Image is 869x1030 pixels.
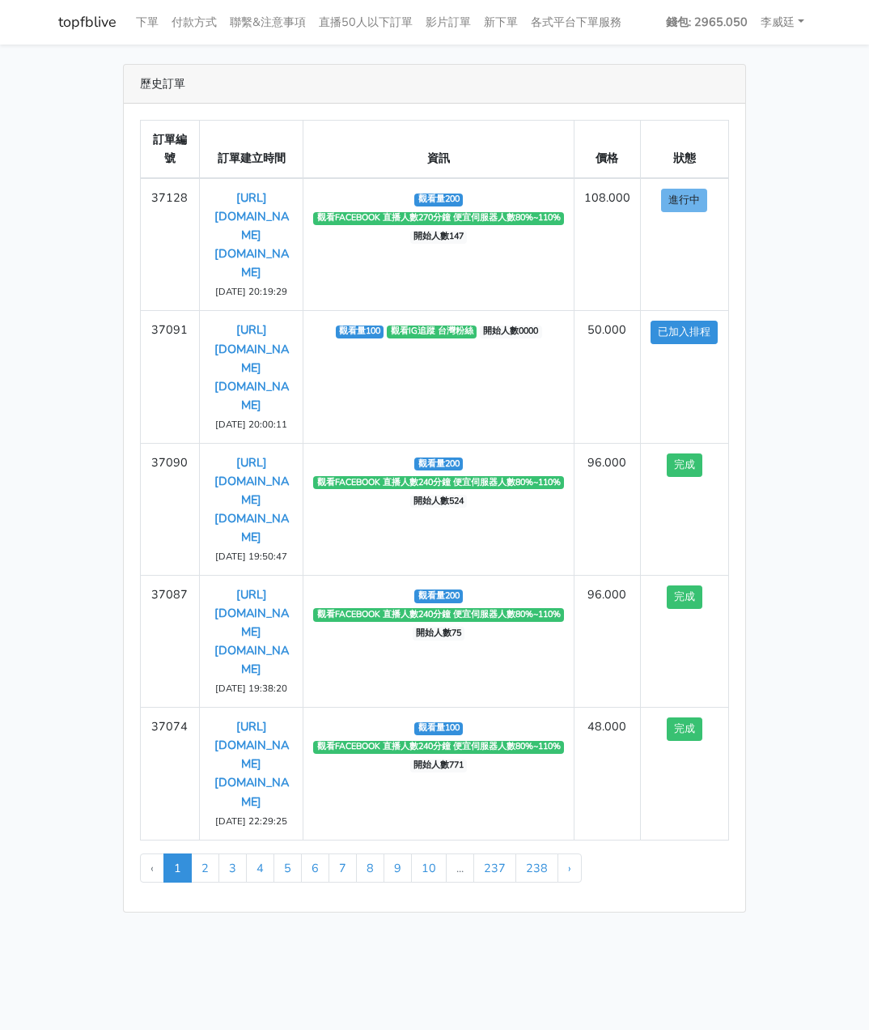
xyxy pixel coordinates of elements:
a: [URL][DOMAIN_NAME][DOMAIN_NAME] [214,586,289,677]
span: 觀看量100 [336,326,384,338]
td: 50.000 [574,311,640,443]
a: 3 [218,853,247,883]
a: [URL][DOMAIN_NAME][DOMAIN_NAME] [214,718,289,809]
a: 直播50人以下訂單 [312,6,419,38]
th: 狀態 [640,121,728,179]
a: 5 [273,853,302,883]
small: [DATE] 19:50:47 [215,550,287,563]
a: [URL][DOMAIN_NAME][DOMAIN_NAME] [214,321,289,412]
a: 10 [411,853,447,883]
span: 觀看FACEBOOK 直播人數270分鐘 便宜伺服器人數80%~110% [313,212,564,225]
button: 已加入排程 [651,321,718,344]
th: 訂單編號 [141,121,200,179]
span: 1 [163,853,192,883]
td: 37091 [141,311,200,443]
li: « Previous [140,853,164,883]
a: [URL][DOMAIN_NAME][DOMAIN_NAME] [214,454,289,545]
a: [URL][DOMAIN_NAME][DOMAIN_NAME] [214,189,289,280]
small: [DATE] 20:19:29 [215,285,287,298]
td: 37074 [141,708,200,840]
span: 開始人數524 [410,495,468,508]
a: 8 [356,853,384,883]
a: 6 [301,853,329,883]
a: 影片訂單 [419,6,477,38]
span: 開始人數147 [410,231,468,244]
small: [DATE] 22:29:25 [215,815,287,828]
span: 觀看量200 [414,589,463,602]
a: 聯繫&注意事項 [223,6,312,38]
button: 完成 [667,585,702,609]
td: 96.000 [574,443,640,575]
span: 開始人數0000 [480,326,542,338]
div: 歷史訂單 [124,65,745,104]
a: 9 [384,853,412,883]
td: 96.000 [574,576,640,708]
span: 觀看FACEBOOK 直播人數240分鐘 便宜伺服器人數80%~110% [313,741,564,754]
span: 開始人數75 [413,627,465,640]
strong: 錢包: 2965.050 [666,14,748,30]
span: 開始人數771 [410,760,468,772]
td: 108.000 [574,178,640,311]
a: 237 [473,853,516,883]
td: 37087 [141,576,200,708]
a: 4 [246,853,274,883]
td: 48.000 [574,708,640,840]
span: 觀看IG追蹤 台灣粉絲 [387,326,477,338]
a: 錢包: 2965.050 [659,6,754,38]
button: 進行中 [661,189,707,212]
span: 觀看量100 [414,722,463,735]
span: 觀看FACEBOOK 直播人數240分鐘 便宜伺服器人數80%~110% [313,476,564,489]
a: 付款方式 [165,6,223,38]
span: 觀看FACEBOOK 直播人數240分鐘 便宜伺服器人數80%~110% [313,608,564,621]
th: 價格 [574,121,640,179]
th: 訂單建立時間 [199,121,303,179]
a: 各式平台下單服務 [524,6,628,38]
a: 李威廷 [754,6,811,38]
a: topfblive [58,6,117,38]
small: [DATE] 20:00:11 [215,418,287,431]
td: 37090 [141,443,200,575]
a: 下單 [129,6,165,38]
span: 觀看量200 [414,458,463,470]
td: 37128 [141,178,200,311]
a: 238 [515,853,558,883]
th: 資訊 [303,121,574,179]
button: 完成 [667,453,702,477]
span: 觀看量200 [414,194,463,206]
small: [DATE] 19:38:20 [215,682,287,695]
a: 2 [191,853,219,883]
a: 新下單 [477,6,524,38]
a: 7 [329,853,357,883]
button: 完成 [667,717,702,741]
a: Next » [557,853,582,883]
